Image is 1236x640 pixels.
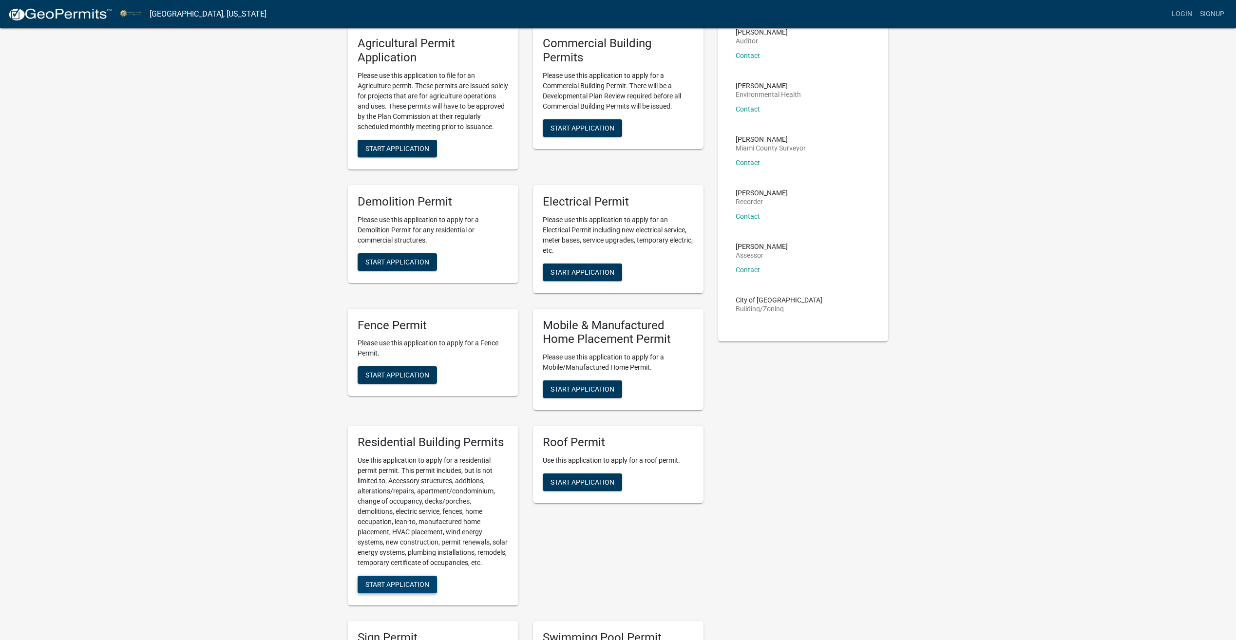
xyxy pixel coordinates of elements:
[1168,5,1196,23] a: Login
[736,189,788,196] p: [PERSON_NAME]
[358,37,509,65] h5: Agricultural Permit Application
[365,144,429,152] span: Start Application
[736,52,760,59] a: Contact
[736,243,788,250] p: [PERSON_NAME]
[543,195,694,209] h5: Electrical Permit
[551,268,614,276] span: Start Application
[365,258,429,265] span: Start Application
[543,435,694,450] h5: Roof Permit
[736,29,788,36] p: [PERSON_NAME]
[736,105,760,113] a: Contact
[365,580,429,588] span: Start Application
[543,119,622,137] button: Start Application
[736,38,788,44] p: Auditor
[358,435,509,450] h5: Residential Building Permits
[543,319,694,347] h5: Mobile & Manufactured Home Placement Permit
[358,140,437,157] button: Start Application
[551,478,614,486] span: Start Application
[736,297,822,303] p: City of [GEOGRAPHIC_DATA]
[150,6,266,22] a: [GEOGRAPHIC_DATA], [US_STATE]
[736,159,760,167] a: Contact
[543,37,694,65] h5: Commercial Building Permits
[365,371,429,379] span: Start Application
[543,71,694,112] p: Please use this application to apply for a Commercial Building Permit. There will be a Developmen...
[358,253,437,271] button: Start Application
[736,266,760,274] a: Contact
[120,7,142,20] img: Miami County, Indiana
[736,91,801,98] p: Environmental Health
[736,136,806,143] p: [PERSON_NAME]
[543,264,622,281] button: Start Application
[358,195,509,209] h5: Demolition Permit
[543,352,694,373] p: Please use this application to apply for a Mobile/Manufactured Home Permit.
[358,576,437,593] button: Start Application
[551,385,614,393] span: Start Application
[358,455,509,568] p: Use this application to apply for a residential permit permit. This permit includes, but is not l...
[736,305,822,312] p: Building/Zoning
[358,338,509,358] p: Please use this application to apply for a Fence Permit.
[736,82,801,89] p: [PERSON_NAME]
[551,124,614,132] span: Start Application
[736,145,806,151] p: Miami County Surveyor
[736,252,788,259] p: Assessor
[1196,5,1228,23] a: Signup
[358,366,437,384] button: Start Application
[543,455,694,466] p: Use this application to apply for a roof permit.
[358,71,509,132] p: Please use this application to file for an Agriculture permit. These permits are issued solely fo...
[543,380,622,398] button: Start Application
[736,198,788,205] p: Recorder
[736,212,760,220] a: Contact
[358,215,509,245] p: Please use this application to apply for a Demolition Permit for any residential or commercial st...
[543,215,694,256] p: Please use this application to apply for an Electrical Permit including new electrical service, m...
[543,473,622,491] button: Start Application
[358,319,509,333] h5: Fence Permit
